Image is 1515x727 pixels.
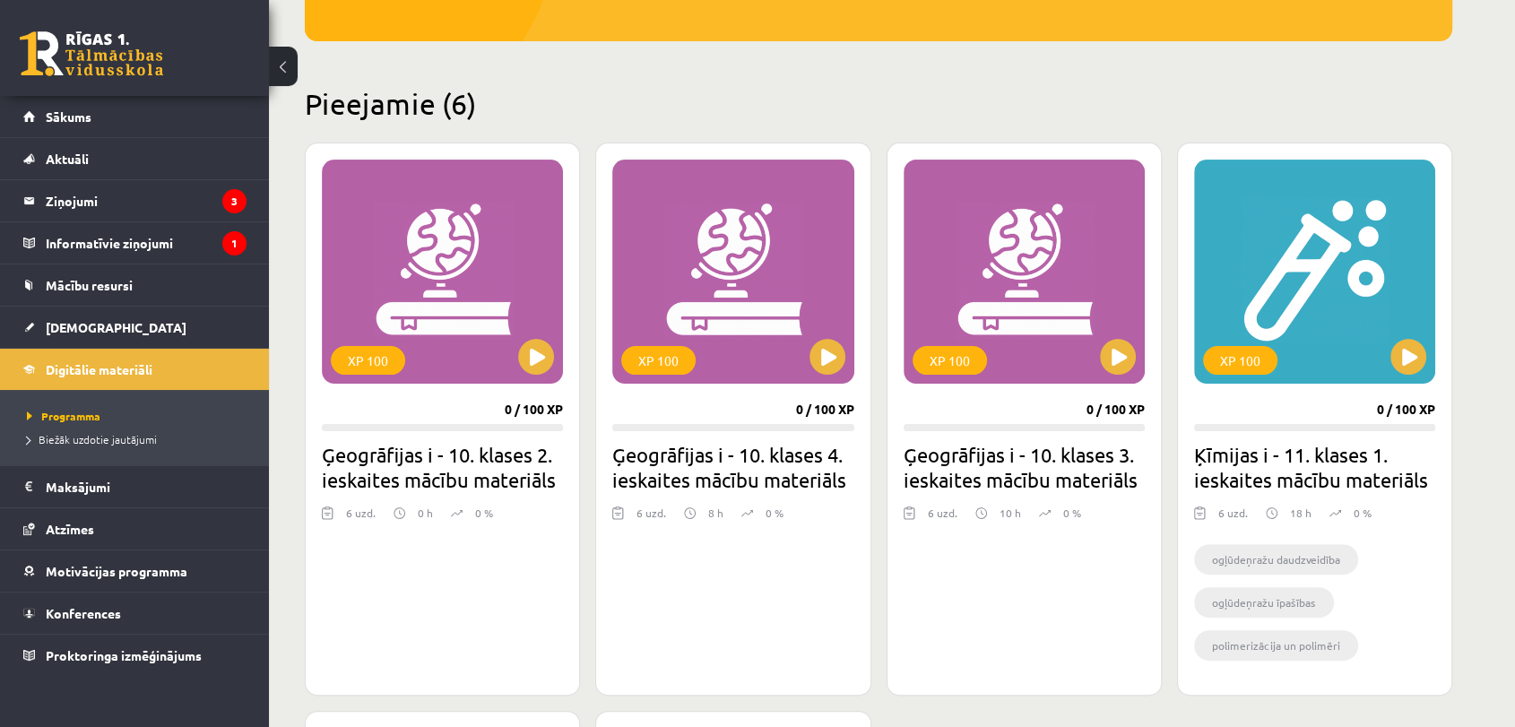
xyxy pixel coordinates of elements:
div: XP 100 [621,346,696,375]
p: 8 h [708,505,723,521]
a: Maksājumi [23,466,247,507]
li: ogļūdeņražu īpašības [1194,587,1334,618]
a: Biežāk uzdotie jautājumi [27,431,251,447]
h2: Ģeogrāfijas i - 10. klases 3. ieskaites mācību materiāls [904,442,1145,492]
span: [DEMOGRAPHIC_DATA] [46,319,186,335]
a: Konferences [23,593,247,634]
span: Motivācijas programma [46,563,187,579]
a: Rīgas 1. Tālmācības vidusskola [20,31,163,76]
h2: Ģeogrāfijas i - 10. klases 2. ieskaites mācību materiāls [322,442,563,492]
a: Mācību resursi [23,264,247,306]
li: polimerizācija un polimēri [1194,630,1358,661]
a: [DEMOGRAPHIC_DATA] [23,307,247,348]
a: Atzīmes [23,508,247,550]
p: 0 % [766,505,783,521]
div: 6 uzd. [636,505,666,532]
p: 18 h [1290,505,1312,521]
p: 0 % [1063,505,1081,521]
a: Sākums [23,96,247,137]
div: 6 uzd. [928,505,957,532]
p: 0 h [418,505,433,521]
span: Programma [27,409,100,423]
i: 3 [222,189,247,213]
div: XP 100 [1203,346,1277,375]
span: Proktoringa izmēģinājums [46,647,202,663]
legend: Informatīvie ziņojumi [46,222,247,264]
span: Aktuāli [46,151,89,167]
span: Sākums [46,108,91,125]
span: Konferences [46,605,121,621]
span: Biežāk uzdotie jautājumi [27,432,157,446]
a: Aktuāli [23,138,247,179]
p: 0 % [475,505,493,521]
div: XP 100 [331,346,405,375]
span: Mācību resursi [46,277,133,293]
span: Digitālie materiāli [46,361,152,377]
legend: Maksājumi [46,466,247,507]
legend: Ziņojumi [46,180,247,221]
span: Atzīmes [46,521,94,537]
h2: Ģeogrāfijas i - 10. klases 4. ieskaites mācību materiāls [612,442,853,492]
a: Informatīvie ziņojumi1 [23,222,247,264]
p: 0 % [1354,505,1372,521]
a: Motivācijas programma [23,550,247,592]
div: 6 uzd. [1218,505,1248,532]
h2: Pieejamie (6) [305,86,1452,121]
p: 10 h [1000,505,1021,521]
div: 6 uzd. [346,505,376,532]
li: ogļūdeņražu daudzveidība [1194,544,1358,575]
h2: Ķīmijas i - 11. klases 1. ieskaites mācību materiāls [1194,442,1435,492]
div: XP 100 [913,346,987,375]
a: Programma [27,408,251,424]
i: 1 [222,231,247,255]
a: Digitālie materiāli [23,349,247,390]
a: Ziņojumi3 [23,180,247,221]
a: Proktoringa izmēģinājums [23,635,247,676]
